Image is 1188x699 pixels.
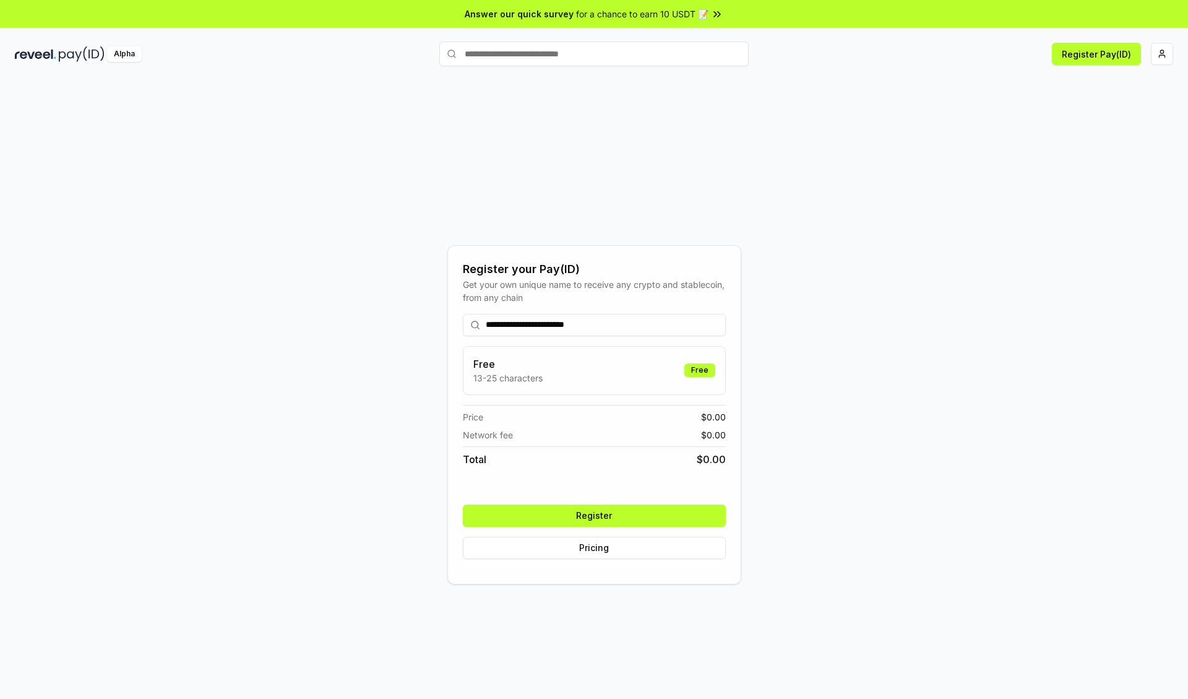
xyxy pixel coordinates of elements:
[59,46,105,62] img: pay_id
[473,371,543,384] p: 13-25 characters
[465,7,574,20] span: Answer our quick survey
[576,7,708,20] span: for a chance to earn 10 USDT 📝
[15,46,56,62] img: reveel_dark
[463,505,726,527] button: Register
[463,261,726,278] div: Register your Pay(ID)
[463,452,486,467] span: Total
[463,428,513,441] span: Network fee
[701,410,726,423] span: $ 0.00
[697,452,726,467] span: $ 0.00
[1052,43,1141,65] button: Register Pay(ID)
[463,278,726,304] div: Get your own unique name to receive any crypto and stablecoin, from any chain
[463,410,483,423] span: Price
[463,537,726,559] button: Pricing
[684,363,715,377] div: Free
[473,357,543,371] h3: Free
[701,428,726,441] span: $ 0.00
[107,46,142,62] div: Alpha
